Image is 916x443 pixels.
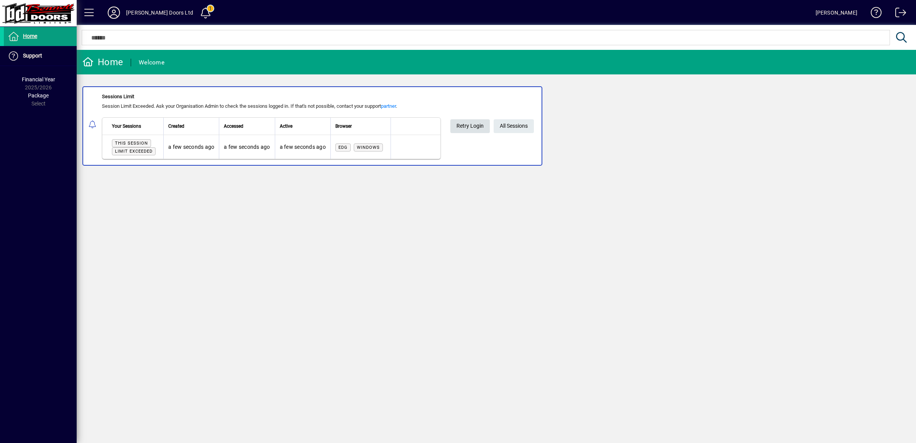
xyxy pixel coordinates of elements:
[112,122,141,130] span: Your Sessions
[23,53,42,59] span: Support
[102,6,126,20] button: Profile
[338,145,348,150] span: Edg
[224,122,243,130] span: Accessed
[115,141,148,146] span: This session
[381,103,396,109] a: partner
[890,2,906,26] a: Logout
[450,119,490,133] button: Retry Login
[280,122,292,130] span: Active
[275,135,330,159] td: a few seconds ago
[456,120,484,132] span: Retry Login
[23,33,37,39] span: Home
[102,102,441,110] div: Session Limit Exceeded. Ask your Organisation Admin to check the sessions logged in. If that's no...
[494,119,534,133] a: All Sessions
[139,56,164,69] div: Welcome
[865,2,882,26] a: Knowledge Base
[219,135,274,159] td: a few seconds ago
[357,145,380,150] span: Windows
[163,135,219,159] td: a few seconds ago
[168,122,184,130] span: Created
[816,7,857,19] div: [PERSON_NAME]
[102,93,441,100] div: Sessions Limit
[22,76,55,82] span: Financial Year
[77,86,916,166] app-alert-notification-menu-item: Sessions Limit
[500,120,528,132] span: All Sessions
[4,46,77,66] a: Support
[82,56,123,68] div: Home
[126,7,193,19] div: [PERSON_NAME] Doors Ltd
[28,92,49,99] span: Package
[115,149,153,154] span: Limit exceeded
[335,122,352,130] span: Browser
